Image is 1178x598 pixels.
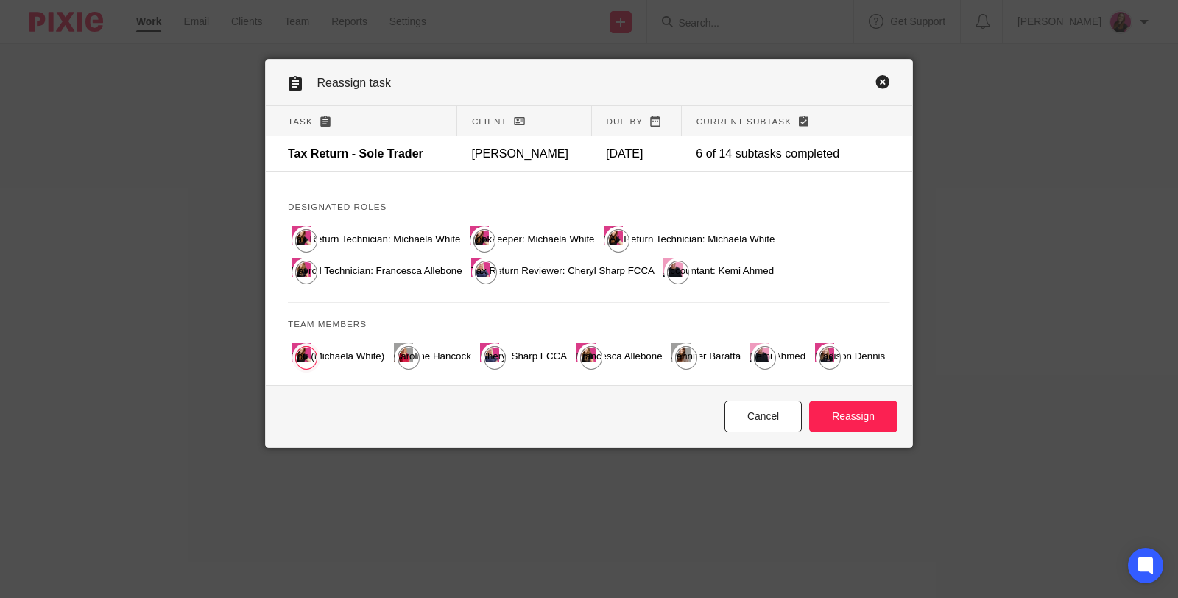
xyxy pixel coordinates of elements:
a: Close this dialog window [724,513,803,545]
a: Close this dialog window [875,74,890,94]
span: Client [470,116,504,124]
p: [DATE] [598,145,663,160]
span: Due by [598,116,632,124]
span: Reassign task [317,76,392,88]
input: Reassign [810,513,897,545]
td: 6 of 14 subtasks completed [678,136,861,171]
h4: Team members [288,387,890,398]
span: Task [288,116,313,124]
span: Tax Return - Sole Trader [288,148,406,158]
h4: Designated Roles [288,200,890,212]
p: [PERSON_NAME] [469,145,568,160]
span: Current subtask [694,116,784,124]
